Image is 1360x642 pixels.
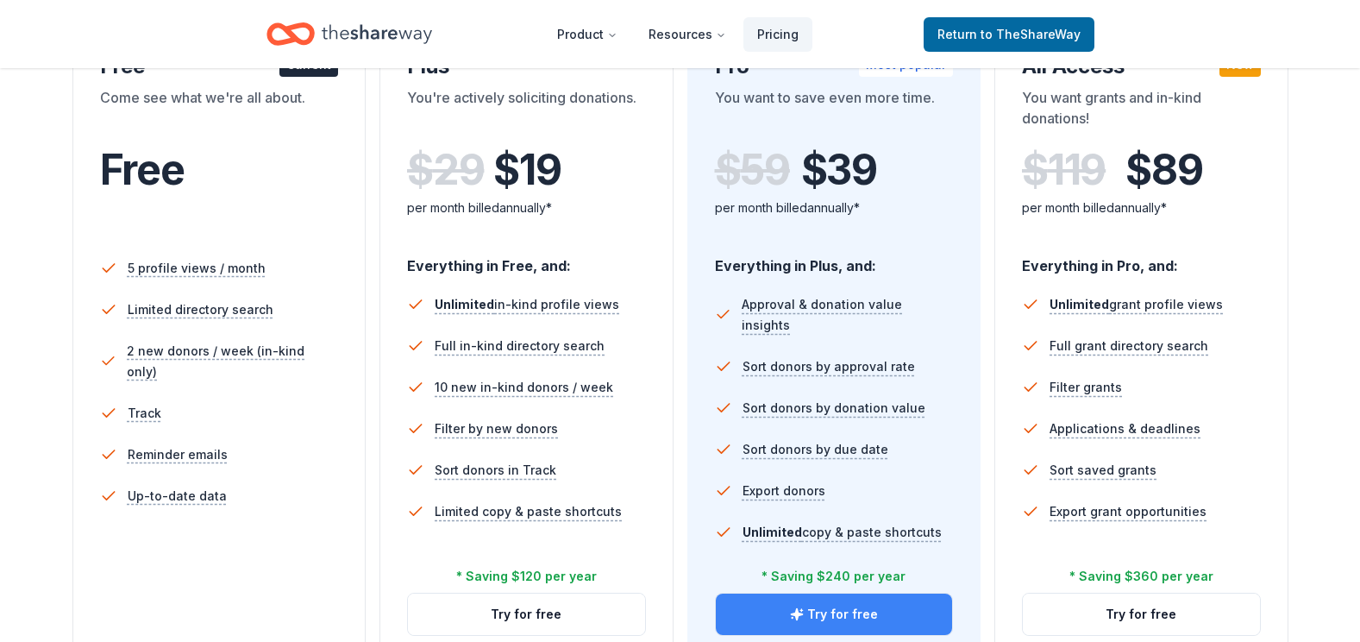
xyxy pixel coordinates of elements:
[1023,594,1260,635] button: Try for free
[407,198,646,218] div: per month billed annually*
[715,198,954,218] div: per month billed annually*
[1050,419,1200,439] span: Applications & deadlines
[1050,501,1206,522] span: Export grant opportunities
[1022,87,1261,135] div: You want grants and in-kind donations!
[937,24,1081,45] span: Return
[743,398,925,419] span: Sort donors by donation value
[127,341,338,382] span: 2 new donors / week (in-kind only)
[128,486,227,507] span: Up-to-date data
[1050,297,1109,312] span: Unlimited
[128,299,273,320] span: Limited directory search
[435,297,494,312] span: Unlimited
[715,241,954,277] div: Everything in Plus, and:
[493,146,561,194] span: $ 19
[435,297,619,312] span: in-kind profile views
[543,14,812,54] nav: Main
[743,525,942,539] span: copy & paste shortcuts
[128,403,161,424] span: Track
[100,144,185,195] span: Free
[743,525,802,539] span: Unlimited
[635,17,740,52] button: Resources
[1050,297,1223,312] span: grant profile views
[981,27,1081,41] span: to TheShareWay
[128,444,228,465] span: Reminder emails
[435,460,556,481] span: Sort donors in Track
[743,17,812,52] a: Pricing
[801,146,877,194] span: $ 39
[435,336,605,356] span: Full in-kind directory search
[924,17,1094,52] a: Returnto TheShareWay
[100,87,339,135] div: Come see what we're all about.
[743,481,825,501] span: Export donors
[456,566,597,587] div: * Saving $120 per year
[742,294,953,336] span: Approval & donation value insights
[1069,566,1213,587] div: * Saving $360 per year
[128,258,266,279] span: 5 profile views / month
[1050,460,1156,481] span: Sort saved grants
[1022,198,1261,218] div: per month billed annually*
[715,87,954,135] div: You want to save even more time.
[435,501,622,522] span: Limited copy & paste shortcuts
[435,419,558,439] span: Filter by new donors
[407,87,646,135] div: You're actively soliciting donations.
[408,594,645,635] button: Try for free
[1050,377,1122,398] span: Filter grants
[1022,241,1261,277] div: Everything in Pro, and:
[1125,146,1202,194] span: $ 89
[761,566,906,587] div: * Saving $240 per year
[407,241,646,277] div: Everything in Free, and:
[716,594,953,635] button: Try for free
[435,377,613,398] span: 10 new in-kind donors / week
[743,356,915,377] span: Sort donors by approval rate
[266,14,432,54] a: Home
[543,17,631,52] button: Product
[1050,336,1208,356] span: Full grant directory search
[743,439,888,460] span: Sort donors by due date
